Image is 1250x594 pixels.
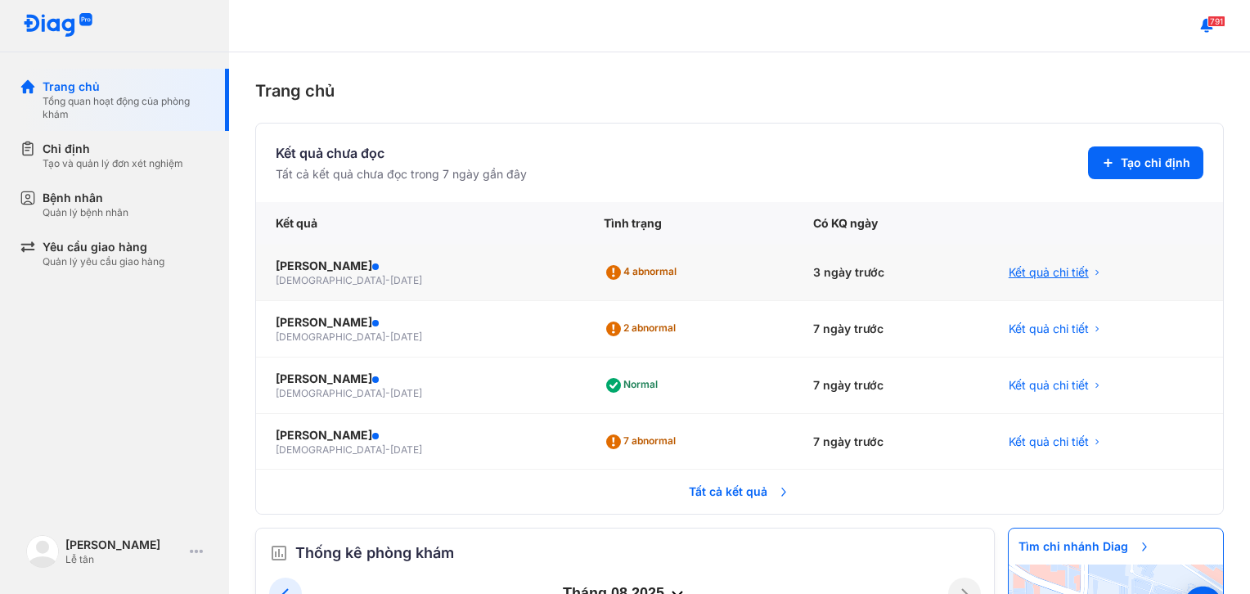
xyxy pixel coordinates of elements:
span: Tìm chi nhánh Diag [1009,529,1161,565]
span: - [385,443,390,456]
div: 7 ngày trước [794,301,989,358]
div: Quản lý bệnh nhân [43,206,128,219]
span: [DEMOGRAPHIC_DATA] [276,443,385,456]
div: [PERSON_NAME] [276,314,564,331]
div: 7 ngày trước [794,358,989,414]
div: Kết quả chưa đọc [276,143,527,163]
div: 4 abnormal [604,259,683,286]
span: [DEMOGRAPHIC_DATA] [276,331,385,343]
div: Yêu cầu giao hàng [43,239,164,255]
button: Tạo chỉ định [1088,146,1203,179]
span: [DATE] [390,274,422,286]
img: order.5a6da16c.svg [269,543,289,563]
span: [DEMOGRAPHIC_DATA] [276,387,385,399]
div: Có KQ ngày [794,202,989,245]
div: [PERSON_NAME] [65,537,183,553]
div: 2 abnormal [604,316,682,342]
div: [PERSON_NAME] [276,258,564,274]
div: Chỉ định [43,141,183,157]
div: Bệnh nhân [43,190,128,206]
span: - [385,331,390,343]
img: logo [23,13,93,38]
span: [DATE] [390,331,422,343]
div: Tạo và quản lý đơn xét nghiệm [43,157,183,170]
img: logo [26,535,59,568]
div: 3 ngày trước [794,245,989,301]
div: Tình trạng [584,202,794,245]
span: [DATE] [390,443,422,456]
div: Lễ tân [65,553,183,566]
span: Kết quả chi tiết [1009,434,1089,450]
span: Kết quả chi tiết [1009,377,1089,394]
div: Trang chủ [43,79,209,95]
span: Thống kê phòng khám [295,542,454,565]
div: [PERSON_NAME] [276,427,564,443]
span: Kết quả chi tiết [1009,321,1089,337]
div: Quản lý yêu cầu giao hàng [43,255,164,268]
span: - [385,274,390,286]
span: Kết quả chi tiết [1009,264,1089,281]
span: Tất cả kết quả [679,474,800,510]
div: [PERSON_NAME] [276,371,564,387]
div: Tất cả kết quả chưa đọc trong 7 ngày gần đây [276,166,527,182]
div: Trang chủ [255,79,1224,103]
div: Normal [604,372,664,398]
span: [DATE] [390,387,422,399]
div: Kết quả [256,202,584,245]
span: [DEMOGRAPHIC_DATA] [276,274,385,286]
span: 791 [1207,16,1225,27]
div: 7 abnormal [604,429,682,455]
span: - [385,387,390,399]
span: Tạo chỉ định [1121,155,1190,171]
div: 7 ngày trước [794,414,989,470]
div: Tổng quan hoạt động của phòng khám [43,95,209,121]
